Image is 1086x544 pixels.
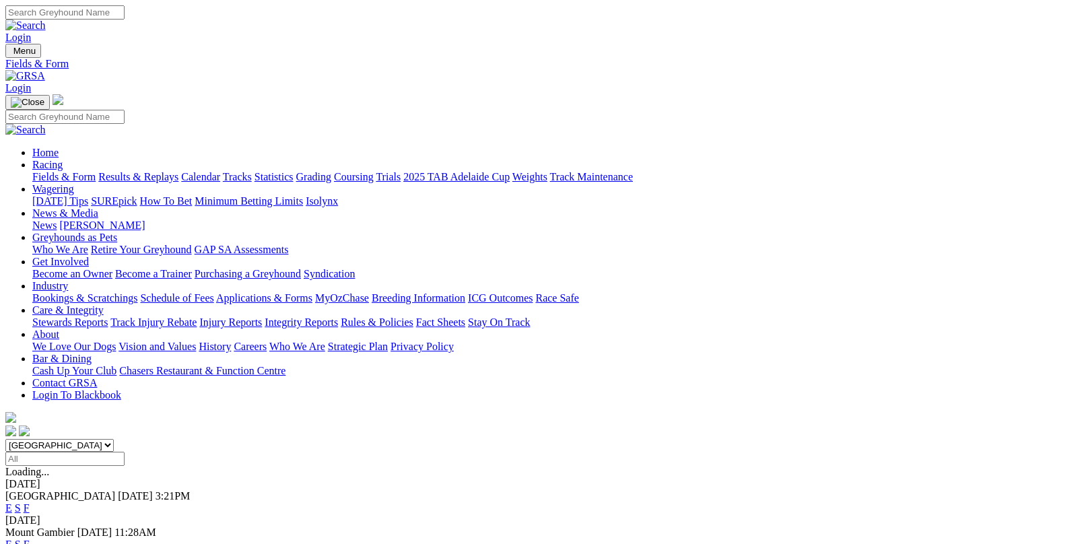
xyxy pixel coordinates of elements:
[304,268,355,279] a: Syndication
[15,502,21,514] a: S
[5,466,49,477] span: Loading...
[195,268,301,279] a: Purchasing a Greyhound
[140,292,213,304] a: Schedule of Fees
[5,58,1081,70] a: Fields & Form
[98,171,178,182] a: Results & Replays
[32,195,1081,207] div: Wagering
[216,292,312,304] a: Applications & Forms
[223,171,252,182] a: Tracks
[535,292,578,304] a: Race Safe
[32,292,1081,304] div: Industry
[468,292,533,304] a: ICG Outcomes
[11,97,44,108] img: Close
[77,526,112,538] span: [DATE]
[118,490,153,502] span: [DATE]
[5,452,125,466] input: Select date
[269,341,325,352] a: Who We Are
[114,526,156,538] span: 11:28AM
[468,316,530,328] a: Stay On Track
[24,502,30,514] a: F
[5,110,125,124] input: Search
[91,195,137,207] a: SUREpick
[550,171,633,182] a: Track Maintenance
[5,32,31,43] a: Login
[5,478,1081,490] div: [DATE]
[32,389,121,401] a: Login To Blackbook
[391,341,454,352] a: Privacy Policy
[328,341,388,352] a: Strategic Plan
[32,292,137,304] a: Bookings & Scratchings
[5,514,1081,526] div: [DATE]
[334,171,374,182] a: Coursing
[32,244,1081,256] div: Greyhounds as Pets
[32,171,1081,183] div: Racing
[195,244,289,255] a: GAP SA Assessments
[403,171,510,182] a: 2025 TAB Adelaide Cup
[32,244,88,255] a: Who We Are
[372,292,465,304] a: Breeding Information
[53,94,63,105] img: logo-grsa-white.png
[341,316,413,328] a: Rules & Policies
[32,207,98,219] a: News & Media
[32,353,92,364] a: Bar & Dining
[296,171,331,182] a: Grading
[5,412,16,423] img: logo-grsa-white.png
[234,341,267,352] a: Careers
[199,316,262,328] a: Injury Reports
[32,171,96,182] a: Fields & Form
[110,316,197,328] a: Track Injury Rebate
[32,256,89,267] a: Get Involved
[32,268,1081,280] div: Get Involved
[32,159,63,170] a: Racing
[13,46,36,56] span: Menu
[140,195,193,207] a: How To Bet
[5,490,115,502] span: [GEOGRAPHIC_DATA]
[254,171,294,182] a: Statistics
[5,70,45,82] img: GRSA
[32,268,112,279] a: Become an Owner
[195,195,303,207] a: Minimum Betting Limits
[156,490,191,502] span: 3:21PM
[32,232,117,243] a: Greyhounds as Pets
[59,219,145,231] a: [PERSON_NAME]
[5,82,31,94] a: Login
[32,195,88,207] a: [DATE] Tips
[512,171,547,182] a: Weights
[32,316,1081,329] div: Care & Integrity
[32,219,57,231] a: News
[32,341,1081,353] div: About
[5,526,75,538] span: Mount Gambier
[5,44,41,58] button: Toggle navigation
[32,316,108,328] a: Stewards Reports
[32,147,59,158] a: Home
[32,183,74,195] a: Wagering
[5,95,50,110] button: Toggle navigation
[199,341,231,352] a: History
[32,329,59,340] a: About
[306,195,338,207] a: Isolynx
[19,426,30,436] img: twitter.svg
[32,341,116,352] a: We Love Our Dogs
[181,171,220,182] a: Calendar
[32,377,97,388] a: Contact GRSA
[315,292,369,304] a: MyOzChase
[376,171,401,182] a: Trials
[32,280,68,292] a: Industry
[5,20,46,32] img: Search
[91,244,192,255] a: Retire Your Greyhound
[5,426,16,436] img: facebook.svg
[5,5,125,20] input: Search
[118,341,196,352] a: Vision and Values
[32,365,1081,377] div: Bar & Dining
[32,365,116,376] a: Cash Up Your Club
[5,502,12,514] a: E
[5,124,46,136] img: Search
[32,219,1081,232] div: News & Media
[119,365,285,376] a: Chasers Restaurant & Function Centre
[265,316,338,328] a: Integrity Reports
[416,316,465,328] a: Fact Sheets
[32,304,104,316] a: Care & Integrity
[115,268,192,279] a: Become a Trainer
